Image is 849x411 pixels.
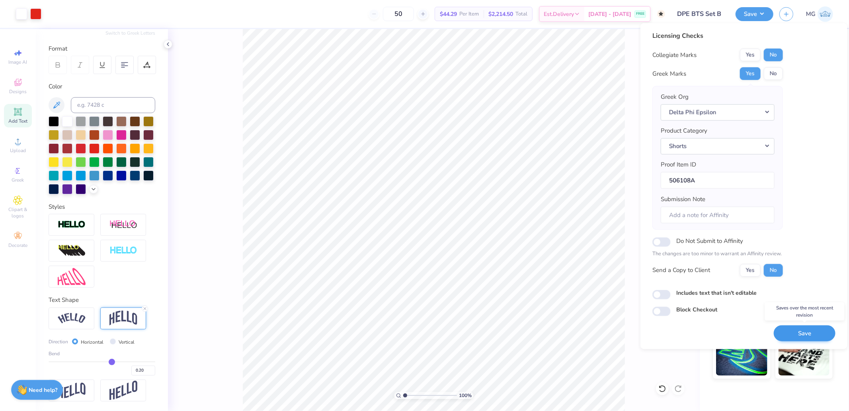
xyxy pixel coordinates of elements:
input: – – [383,7,414,21]
span: Add Text [8,118,27,124]
img: Michael Galon [818,6,833,22]
span: Image AI [9,59,27,65]
img: Stroke [58,220,86,229]
p: The changes are too minor to warrant an Affinity review. [652,250,783,258]
label: Horizontal [81,339,104,346]
span: Clipart & logos [4,206,32,219]
label: Block Checkout [676,305,717,314]
img: Rise [109,381,137,400]
button: Save [774,325,835,341]
span: 100 % [459,392,472,399]
button: Yes [740,49,761,61]
a: MG [806,6,833,22]
div: Saves over the most recent revision [765,302,845,321]
button: No [764,67,783,80]
span: $2,214.50 [488,10,513,18]
span: Greek [12,177,24,183]
span: Upload [10,147,26,154]
div: Text Shape [49,296,155,305]
span: Per Item [459,10,479,18]
div: Send a Copy to Client [652,266,710,275]
input: Untitled Design [671,6,730,22]
img: Arc [58,313,86,324]
div: Greek Marks [652,69,686,78]
label: Submission Note [661,195,705,204]
img: Negative Space [109,246,137,255]
button: Switch to Greek Letters [105,30,155,36]
img: 3d Illusion [58,245,86,257]
div: Licensing Checks [652,31,783,41]
button: No [764,49,783,61]
div: Styles [49,202,155,211]
span: Direction [49,338,68,345]
span: $44.29 [440,10,457,18]
strong: Need help? [29,386,58,394]
button: Delta Phi Epsilon [661,104,775,120]
div: Format [49,44,156,53]
label: Vertical [119,339,135,346]
div: Collegiate Marks [652,51,697,60]
button: Save [736,7,773,21]
img: Free Distort [58,268,86,285]
button: Shorts [661,138,775,154]
span: FREE [636,11,644,17]
span: Est. Delivery [544,10,574,18]
div: Color [49,82,155,91]
img: Shadow [109,220,137,230]
label: Proof Item ID [661,160,696,169]
button: Yes [740,67,761,80]
span: Total [515,10,527,18]
label: Includes text that isn't editable [676,288,757,297]
img: Water based Ink [779,336,830,376]
input: Add a note for Affinity [661,206,775,223]
label: Product Category [661,126,707,135]
button: No [764,264,783,276]
img: Flag [58,383,86,398]
span: Decorate [8,242,27,249]
img: Arch [109,311,137,326]
label: Greek Org [661,92,689,102]
span: Designs [9,88,27,95]
span: [DATE] - [DATE] [588,10,631,18]
input: e.g. 7428 c [71,97,155,113]
label: Do Not Submit to Affinity [676,236,743,246]
button: Yes [740,264,761,276]
span: MG [806,10,816,19]
img: Glow in the Dark Ink [716,336,767,376]
span: Bend [49,350,60,357]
